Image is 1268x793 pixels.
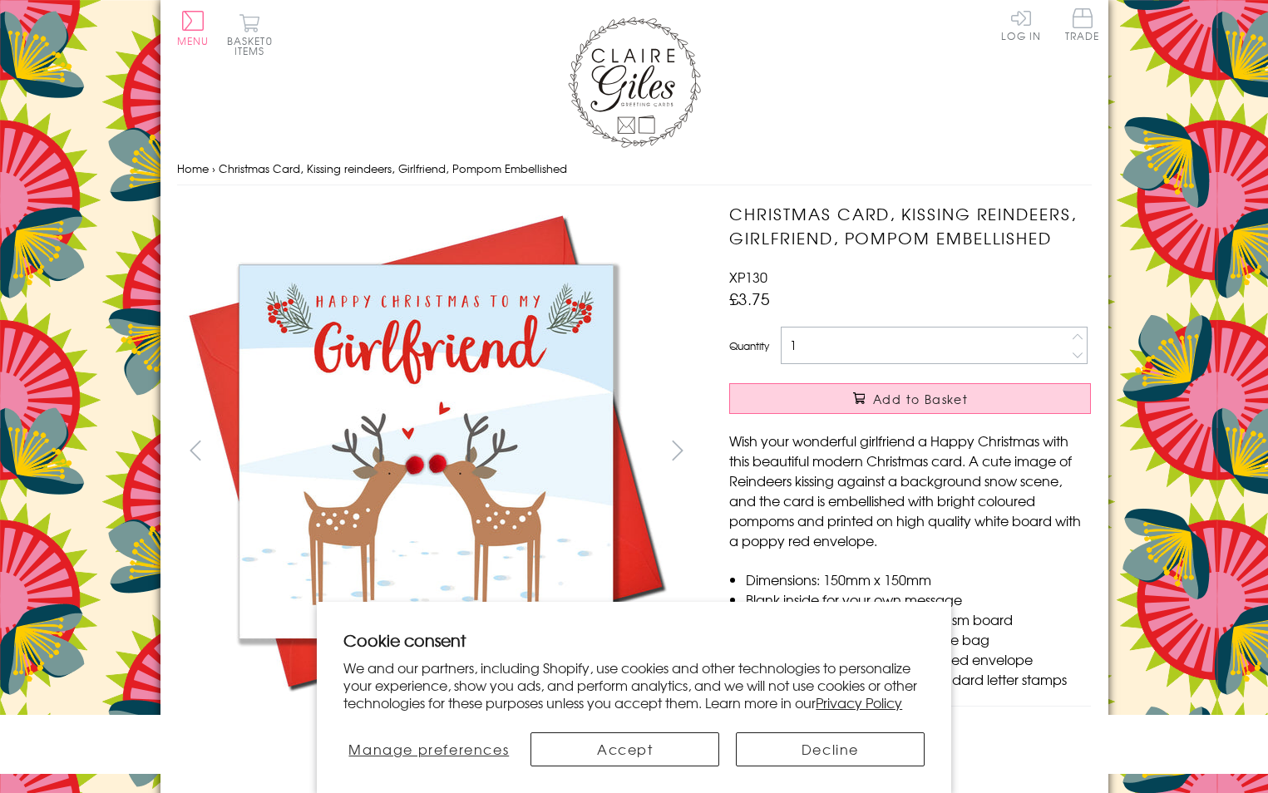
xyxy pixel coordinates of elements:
span: Add to Basket [873,391,968,407]
span: 0 items [234,33,273,58]
h2: Cookie consent [343,628,925,652]
p: We and our partners, including Shopify, use cookies and other technologies to personalize your ex... [343,659,925,711]
a: Home [177,160,209,176]
h1: Christmas Card, Kissing reindeers, Girlfriend, Pompom Embellished [729,202,1091,250]
li: Blank inside for your own message [746,589,1091,609]
p: Wish your wonderful girlfriend a Happy Christmas with this beautiful modern Christmas card. A cut... [729,431,1091,550]
button: prev [177,431,215,469]
img: Claire Giles Greetings Cards [568,17,701,148]
span: › [212,160,215,176]
button: Manage preferences [343,732,514,766]
img: Christmas Card, Kissing reindeers, Girlfriend, Pompom Embellished [241,774,242,775]
span: Christmas Card, Kissing reindeers, Girlfriend, Pompom Embellished [219,160,567,176]
li: Dimensions: 150mm x 150mm [746,569,1091,589]
span: Menu [177,33,210,48]
button: Accept [530,732,719,766]
img: Christmas Card, Kissing reindeers, Girlfriend, Pompom Embellished [696,202,1195,701]
a: Trade [1065,8,1100,44]
nav: breadcrumbs [177,152,1092,186]
span: £3.75 [729,287,770,310]
a: Privacy Policy [816,692,902,712]
button: Menu [177,11,210,46]
button: Basket0 items [227,13,273,56]
button: Decline [736,732,925,766]
button: Add to Basket [729,383,1091,414]
a: Log In [1001,8,1041,41]
label: Quantity [729,338,769,353]
span: Trade [1065,8,1100,41]
span: Manage preferences [348,739,509,759]
button: next [659,431,696,469]
img: Christmas Card, Kissing reindeers, Girlfriend, Pompom Embellished [176,202,675,701]
span: XP130 [729,267,767,287]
